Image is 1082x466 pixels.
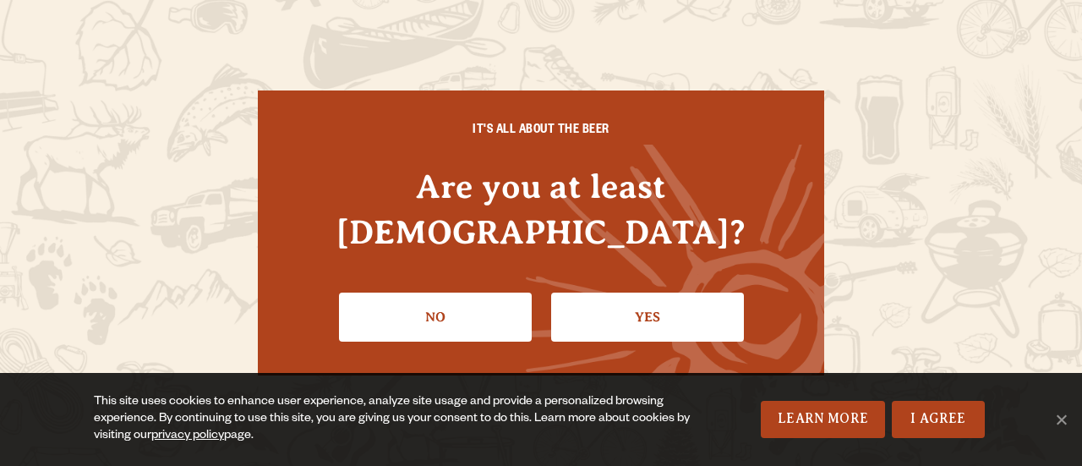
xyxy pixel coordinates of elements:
a: No [339,293,532,342]
h6: IT'S ALL ABOUT THE BEER [292,124,790,140]
span: No [1052,411,1069,428]
h4: Are you at least [DEMOGRAPHIC_DATA]? [292,164,790,254]
a: Confirm I'm 21 or older [551,293,744,342]
a: Learn More [761,401,885,438]
a: privacy policy [151,430,224,443]
a: I Agree [892,401,985,438]
div: This site uses cookies to enhance user experience, analyze site usage and provide a personalized ... [94,394,692,445]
